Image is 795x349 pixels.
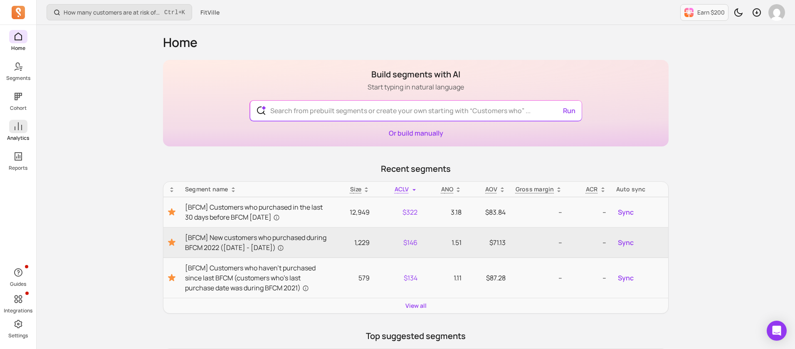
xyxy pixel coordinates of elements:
[472,207,506,217] p: $83.84
[8,332,28,339] p: Settings
[427,273,462,283] p: 1.11
[185,202,326,222] a: [BFCM] Customers who purchased in the last 30 days before BFCM [DATE]
[616,185,663,193] div: Auto sync
[9,165,27,171] p: Reports
[516,185,554,193] p: Gross margin
[368,69,464,80] h1: Build segments with AI
[485,185,497,193] p: AOV
[618,207,634,217] span: Sync
[768,4,785,21] img: avatar
[572,207,606,217] p: --
[11,45,25,52] p: Home
[441,185,454,193] span: ANO
[336,273,370,283] p: 579
[10,281,26,287] p: Guides
[380,207,417,217] p: $322
[185,233,326,252] a: [BFCM] New customers who purchased during BFCM 2022 ([DATE] - [DATE])
[185,185,326,193] div: Segment name
[6,75,30,82] p: Segments
[395,185,409,193] span: ACLV
[616,271,635,285] button: Sync
[616,205,635,219] button: Sync
[472,273,506,283] p: $87.28
[389,129,443,138] a: Or build manually
[168,207,175,217] button: Toggle favorite
[168,238,175,248] button: Toggle favorite
[164,8,185,17] span: +
[472,238,506,248] p: $71.13
[516,238,563,248] p: --
[350,185,362,193] span: Size
[4,307,32,314] p: Integrations
[47,4,192,20] button: How many customers are at risk of churning?Ctrl+K
[64,8,161,17] p: How many customers are at risk of churning?
[168,273,175,283] button: Toggle favorite
[9,264,27,289] button: Guides
[560,102,579,119] button: Run
[380,238,417,248] p: $146
[182,9,185,16] kbd: K
[427,207,462,217] p: 3.18
[618,273,634,283] span: Sync
[697,8,725,17] p: Earn $200
[380,273,417,283] p: $134
[767,321,787,341] div: Open Intercom Messenger
[368,82,464,92] p: Start typing in natural language
[264,101,568,121] input: Search from prebuilt segments or create your own starting with “Customers who” ...
[185,263,326,293] a: [BFCM] Customers who haven't purchased since last BFCM (customers who's last purchase date was du...
[572,273,606,283] p: --
[10,105,27,111] p: Cohort
[516,273,563,283] p: --
[516,207,563,217] p: --
[586,185,598,193] p: ACR
[163,35,669,50] h1: Home
[163,330,669,342] p: Top suggested segments
[427,238,462,248] p: 1.51
[405,302,427,310] a: View all
[336,207,370,217] p: 12,949
[164,8,178,17] kbd: Ctrl
[195,5,225,20] button: FitVille
[200,8,220,17] span: FitVille
[730,4,747,21] button: Toggle dark mode
[163,163,669,175] p: Recent segments
[572,238,606,248] p: --
[618,238,634,248] span: Sync
[336,238,370,248] p: 1,229
[616,236,635,249] button: Sync
[680,4,728,21] button: Earn $200
[7,135,29,141] p: Analytics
